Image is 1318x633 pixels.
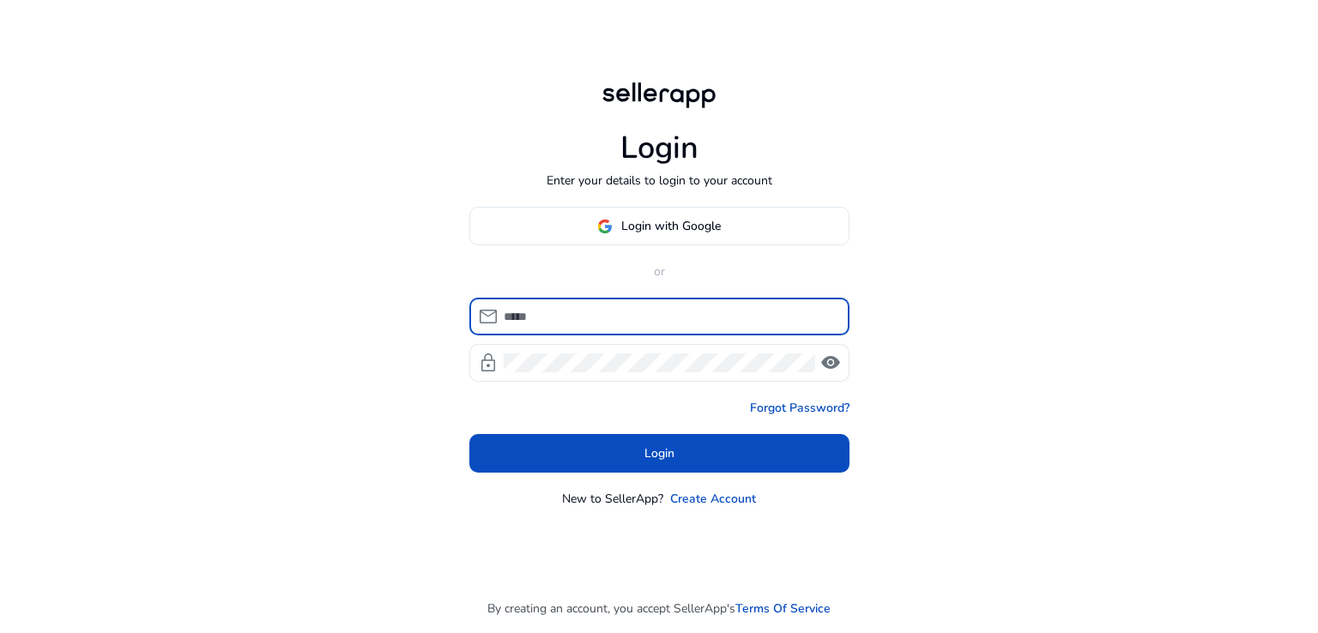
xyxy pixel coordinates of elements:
[469,262,849,280] p: or
[750,399,849,417] a: Forgot Password?
[735,600,831,618] a: Terms Of Service
[562,490,663,508] p: New to SellerApp?
[597,219,613,234] img: google-logo.svg
[469,207,849,245] button: Login with Google
[820,353,841,373] span: visibility
[620,130,698,166] h1: Login
[644,444,674,462] span: Login
[547,172,772,190] p: Enter your details to login to your account
[478,306,499,327] span: mail
[670,490,756,508] a: Create Account
[621,217,721,235] span: Login with Google
[469,434,849,473] button: Login
[478,353,499,373] span: lock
